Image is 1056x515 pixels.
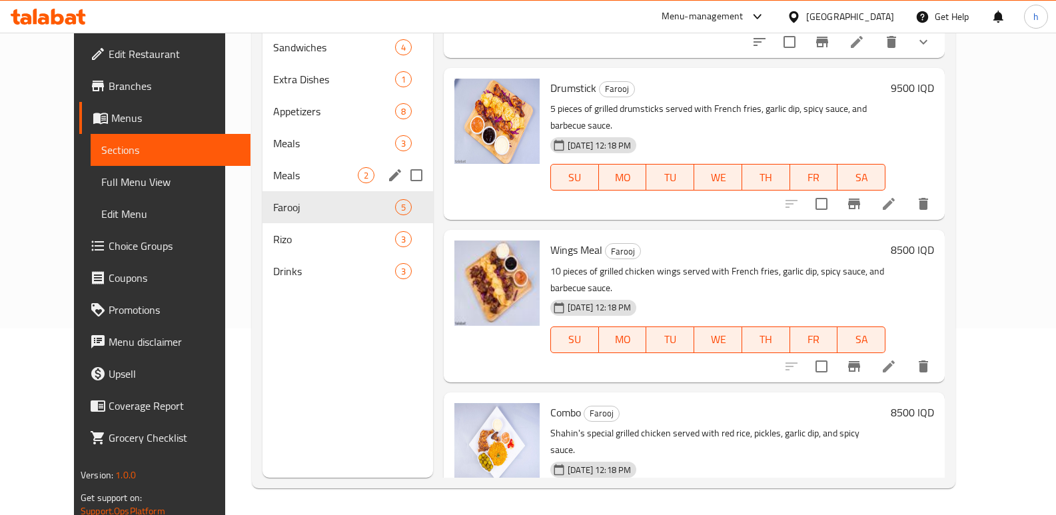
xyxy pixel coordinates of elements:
[550,402,581,422] span: Combo
[1033,9,1039,24] span: h
[806,9,894,24] div: [GEOGRAPHIC_DATA]
[91,134,251,166] a: Sections
[837,164,885,191] button: SA
[263,31,433,63] div: Sandwiches4
[79,326,251,358] a: Menu disclaimer
[109,398,240,414] span: Coverage Report
[790,326,838,353] button: FR
[263,26,433,292] nav: Menu sections
[273,167,358,183] span: Meals
[556,168,594,187] span: SU
[881,196,897,212] a: Edit menu item
[81,466,113,484] span: Version:
[79,230,251,262] a: Choice Groups
[599,164,647,191] button: MO
[891,79,934,97] h6: 9500 IQD
[550,101,885,134] p: 5 pieces of grilled drumsticks served with French fries, garlic dip, spicy sauce, and barbecue sa...
[742,164,790,191] button: TH
[395,39,412,55] div: items
[662,9,744,25] div: Menu-management
[838,188,870,220] button: Branch-specific-item
[395,71,412,87] div: items
[694,164,742,191] button: WE
[599,81,635,97] div: Farooj
[776,28,803,56] span: Select to update
[79,38,251,70] a: Edit Restaurant
[109,366,240,382] span: Upsell
[109,238,240,254] span: Choice Groups
[550,263,885,296] p: 10 pieces of grilled chicken wings served with French fries, garlic dip, spicy sauce, and barbecu...
[915,34,931,50] svg: Show Choices
[109,78,240,94] span: Branches
[263,63,433,95] div: Extra Dishes1
[396,41,411,54] span: 4
[395,199,412,215] div: items
[111,110,240,126] span: Menus
[273,135,395,151] span: Meals
[79,358,251,390] a: Upsell
[849,34,865,50] a: Edit menu item
[79,262,251,294] a: Coupons
[395,263,412,279] div: items
[646,164,694,191] button: TU
[358,167,374,183] div: items
[550,425,885,458] p: Shahin's special grilled chicken served with red rice, pickles, garlic dip, and spicy sauce.
[385,165,405,185] button: edit
[806,26,838,58] button: Branch-specific-item
[273,263,395,279] span: Drinks
[606,244,640,259] span: Farooj
[109,270,240,286] span: Coupons
[795,330,833,349] span: FR
[101,206,240,222] span: Edit Menu
[91,166,251,198] a: Full Menu View
[652,330,689,349] span: TU
[891,403,934,422] h6: 8500 IQD
[550,78,596,98] span: Drumstick
[694,326,742,353] button: WE
[807,190,835,218] span: Select to update
[273,39,395,55] span: Sandwiches
[843,168,880,187] span: SA
[263,127,433,159] div: Meals3
[109,46,240,62] span: Edit Restaurant
[101,142,240,158] span: Sections
[454,403,540,488] img: Combo
[273,199,395,215] span: Farooj
[875,26,907,58] button: delete
[600,81,634,97] span: Farooj
[891,241,934,259] h6: 8500 IQD
[273,71,395,87] div: Extra Dishes
[556,330,594,349] span: SU
[395,103,412,119] div: items
[273,231,395,247] span: Rizo
[907,26,939,58] button: show more
[263,223,433,255] div: Rizo3
[907,188,939,220] button: delete
[263,95,433,127] div: Appetizers8
[837,326,885,353] button: SA
[550,240,602,260] span: Wings Meal
[91,198,251,230] a: Edit Menu
[604,168,642,187] span: MO
[584,406,620,422] div: Farooj
[273,103,395,119] span: Appetizers
[115,466,136,484] span: 1.0.0
[907,350,939,382] button: delete
[395,135,412,151] div: items
[550,164,599,191] button: SU
[395,231,412,247] div: items
[109,302,240,318] span: Promotions
[599,326,647,353] button: MO
[396,201,411,214] span: 5
[81,489,142,506] span: Get support on:
[700,330,737,349] span: WE
[562,301,636,314] span: [DATE] 12:18 PM
[79,70,251,102] a: Branches
[807,352,835,380] span: Select to update
[79,294,251,326] a: Promotions
[109,334,240,350] span: Menu disclaimer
